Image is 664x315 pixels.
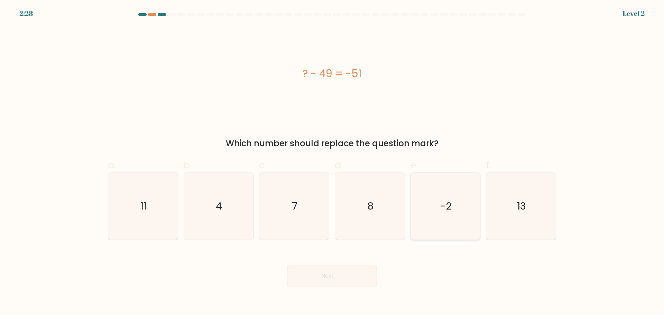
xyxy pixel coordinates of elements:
div: Level 2 [622,8,645,19]
span: b. [184,158,192,172]
text: 13 [517,199,526,213]
span: e. [411,158,418,172]
text: 11 [140,199,147,213]
div: 2:28 [19,8,33,19]
span: a. [108,158,116,172]
button: Next [287,265,377,287]
text: 7 [292,199,298,213]
text: 4 [216,199,222,213]
span: d. [335,158,343,172]
div: Which number should replace the question mark? [112,137,552,150]
span: c. [259,158,267,172]
div: ? - 49 = -51 [108,66,556,81]
text: 8 [367,199,373,213]
span: f. [486,158,491,172]
text: -2 [440,199,452,213]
